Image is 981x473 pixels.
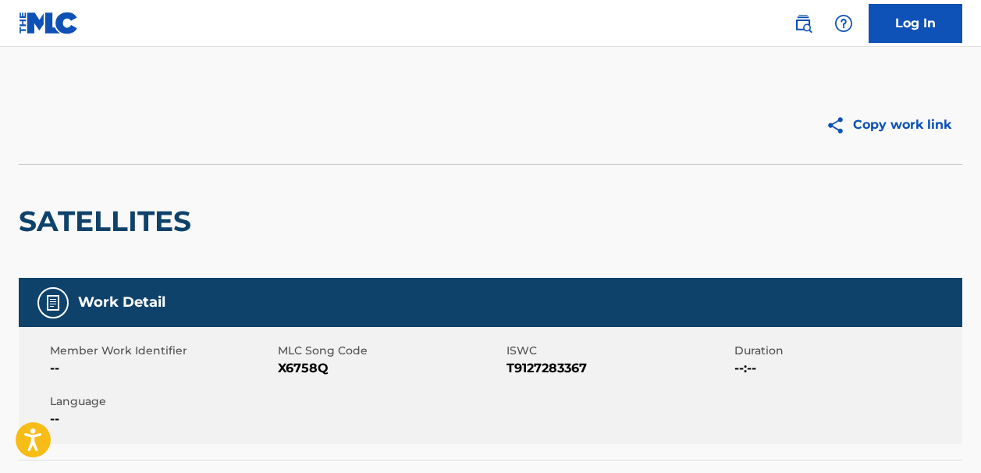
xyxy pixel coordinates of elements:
[19,204,199,239] h2: SATELLITES
[794,14,812,33] img: search
[828,8,859,39] div: Help
[506,343,730,359] span: ISWC
[278,343,502,359] span: MLC Song Code
[787,8,819,39] a: Public Search
[50,410,274,429] span: --
[19,12,79,34] img: MLC Logo
[50,359,274,378] span: --
[826,116,853,135] img: Copy work link
[78,293,165,311] h5: Work Detail
[44,293,62,312] img: Work Detail
[815,105,962,144] button: Copy work link
[50,343,274,359] span: Member Work Identifier
[734,343,958,359] span: Duration
[734,359,958,378] span: --:--
[869,4,962,43] a: Log In
[834,14,853,33] img: help
[278,359,502,378] span: X6758Q
[506,359,730,378] span: T9127283367
[50,393,274,410] span: Language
